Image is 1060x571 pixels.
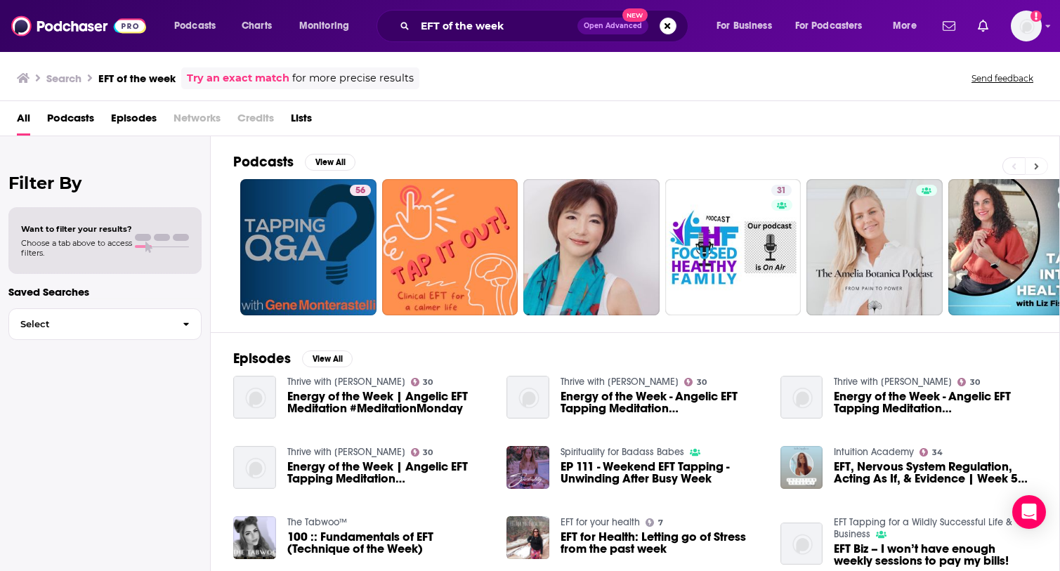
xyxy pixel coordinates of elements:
[47,107,94,136] a: Podcasts
[786,15,883,37] button: open menu
[8,308,202,340] button: Select
[834,516,1012,540] a: EFT Tapping for a Wildly Successful Life & Business
[242,16,272,36] span: Charts
[237,107,274,136] span: Credits
[350,185,371,196] a: 56
[932,449,943,456] span: 34
[299,16,349,36] span: Monitoring
[174,107,221,136] span: Networks
[795,16,863,36] span: For Podcasters
[883,15,934,37] button: open menu
[111,107,157,136] a: Episodes
[561,516,640,528] a: EFT for your health
[577,18,648,34] button: Open AdvancedNew
[423,379,433,386] span: 30
[506,446,549,489] img: EP 111 - Weekend EFT Tapping - Unwinding After Busy Week
[665,179,801,315] a: 31
[622,8,648,22] span: New
[287,461,490,485] span: Energy of the Week | Angelic EFT Tapping Meditation #MondayMeditation
[8,285,202,298] p: Saved Searches
[957,378,980,386] a: 30
[98,72,176,85] h3: EFT of the week
[46,72,81,85] h3: Search
[292,70,414,86] span: for more precise results
[291,107,312,136] a: Lists
[893,16,917,36] span: More
[561,531,764,555] a: EFT for Health: Letting go of Stress from the past week
[302,350,353,367] button: View All
[506,376,549,419] img: Energy of the Week - Angelic EFT Tapping Meditation #MondayMeditation
[355,184,365,198] span: 56
[584,22,642,29] span: Open Advanced
[967,72,1038,84] button: Send feedback
[287,531,490,555] a: 100 :: Fundamentals of EFT (Technique of the Week)
[287,516,347,528] a: The Tabwoo™
[780,376,823,419] a: Energy of the Week - Angelic EFT Tapping Meditation #MondayMeditation
[780,523,823,565] img: EFT Biz – I won’t have enough weekly sessions to pay my bills!
[561,390,764,414] a: Energy of the Week - Angelic EFT Tapping Meditation #MondayMeditation
[658,520,663,526] span: 7
[937,14,961,38] a: Show notifications dropdown
[8,173,202,193] h2: Filter By
[834,461,1037,485] a: EFT, Nervous System Regulation, Acting As If, & Evidence | Week 5 Subconsious Reprogramming Updates
[287,446,405,458] a: Thrive with Nicole
[1012,495,1046,529] div: Open Intercom Messenger
[707,15,790,37] button: open menu
[233,376,276,419] a: Energy of the Week | Angelic EFT Meditation #MeditationMonday
[287,376,405,388] a: Thrive with Nicole
[1011,11,1042,41] img: User Profile
[717,16,772,36] span: For Business
[834,390,1037,414] a: Energy of the Week - Angelic EFT Tapping Meditation #MondayMeditation
[9,320,171,329] span: Select
[233,350,291,367] h2: Episodes
[164,15,234,37] button: open menu
[233,446,276,489] img: Energy of the Week | Angelic EFT Tapping Meditation #MondayMeditation
[697,379,707,386] span: 30
[287,390,490,414] a: Energy of the Week | Angelic EFT Meditation #MeditationMonday
[415,15,577,37] input: Search podcasts, credits, & more...
[233,153,294,171] h2: Podcasts
[970,379,980,386] span: 30
[17,107,30,136] a: All
[411,378,433,386] a: 30
[1011,11,1042,41] button: Show profile menu
[289,15,367,37] button: open menu
[972,14,994,38] a: Show notifications dropdown
[423,449,433,456] span: 30
[305,154,355,171] button: View All
[506,516,549,559] a: EFT for Health: Letting go of Stress from the past week
[390,10,702,42] div: Search podcasts, credits, & more...
[233,350,353,367] a: EpisodesView All
[21,238,132,258] span: Choose a tab above to access filters.
[834,543,1037,567] a: EFT Biz – I won’t have enough weekly sessions to pay my bills!
[777,184,786,198] span: 31
[233,516,276,559] img: 100 :: Fundamentals of EFT (Technique of the Week)
[174,16,216,36] span: Podcasts
[240,179,377,315] a: 56
[780,446,823,489] img: EFT, Nervous System Regulation, Acting As If, & Evidence | Week 5 Subconsious Reprogramming Updates
[561,376,679,388] a: Thrive with Nicole
[233,153,355,171] a: PodcastsView All
[561,461,764,485] a: EP 111 - Weekend EFT Tapping - Unwinding After Busy Week
[834,376,952,388] a: Thrive with Nicole
[561,446,684,458] a: Spirituality for Badass Babes
[920,448,943,457] a: 34
[11,13,146,39] img: Podchaser - Follow, Share and Rate Podcasts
